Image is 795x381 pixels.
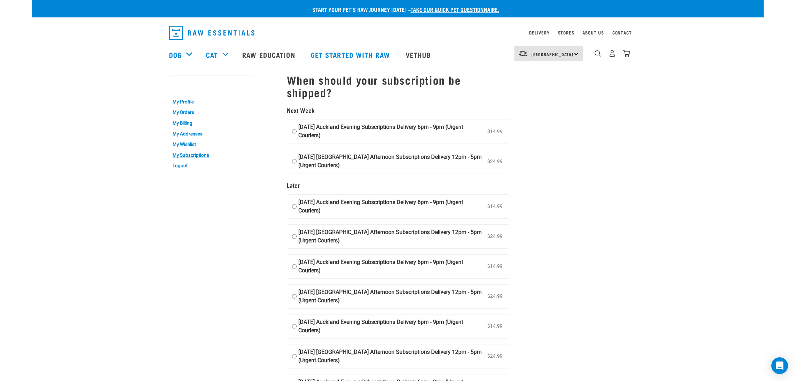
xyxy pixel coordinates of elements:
a: My Billing [169,118,253,129]
span: $14.99 [486,261,504,272]
span: $14.99 [486,201,504,212]
a: Stores [558,31,574,34]
a: Dog [169,49,182,60]
a: Get started with Raw [304,41,399,69]
a: Delivery [529,31,549,34]
span: $24.99 [486,156,504,167]
strong: [DATE] [GEOGRAPHIC_DATA] Afternoon Subscriptions Delivery 12pm - 5pm (Urgent Couriers) [298,348,486,365]
a: My Orders [169,107,253,118]
a: My Addresses [169,129,253,139]
input: [DATE] Auckland Evening Subscriptions Delivery 6pm - 9pm (Urgent Couriers) $14.99 [292,318,297,335]
img: Raw Essentials Logo [169,26,254,40]
img: home-icon-1@2x.png [595,50,601,57]
span: $24.99 [486,231,504,242]
span: $24.99 [486,351,504,361]
strong: [DATE] [GEOGRAPHIC_DATA] Afternoon Subscriptions Delivery 12pm - 5pm (Urgent Couriers) [298,228,486,245]
input: [DATE] Auckland Evening Subscriptions Delivery 6pm - 9pm (Urgent Couriers) $14.99 [292,198,297,215]
h5: Next Week [287,107,510,114]
a: My Wishlist [169,139,253,150]
span: $14.99 [486,126,504,137]
a: Contact [612,31,632,34]
a: My Subscriptions [169,150,253,161]
strong: [DATE] Auckland Evening Subscriptions Delivery 6pm - 9pm (Urgent Couriers) [298,123,486,140]
img: home-icon@2x.png [623,50,630,57]
input: [DATE] [GEOGRAPHIC_DATA] Afternoon Subscriptions Delivery 12pm - 5pm (Urgent Couriers) $24.99 [292,153,297,170]
a: Raw Education [235,41,304,69]
input: [DATE] Auckland Evening Subscriptions Delivery 6pm - 9pm (Urgent Couriers) $14.99 [292,123,297,140]
nav: dropdown navigation [163,23,632,42]
a: Logout [169,160,253,171]
nav: dropdown navigation [32,41,764,69]
a: About Us [582,31,604,34]
div: Open Intercom Messenger [771,357,788,374]
a: Vethub [399,41,440,69]
span: $14.99 [486,321,504,332]
p: Start your pet’s raw journey [DATE] – [37,5,769,14]
strong: [DATE] Auckland Evening Subscriptions Delivery 6pm - 9pm (Urgent Couriers) [298,258,486,275]
input: [DATE] [GEOGRAPHIC_DATA] Afternoon Subscriptions Delivery 12pm - 5pm (Urgent Couriers) $24.99 [292,228,297,245]
strong: [DATE] [GEOGRAPHIC_DATA] Afternoon Subscriptions Delivery 12pm - 5pm (Urgent Couriers) [298,288,486,305]
input: [DATE] Auckland Evening Subscriptions Delivery 6pm - 9pm (Urgent Couriers) $14.99 [292,258,297,275]
input: [DATE] [GEOGRAPHIC_DATA] Afternoon Subscriptions Delivery 12pm - 5pm (Urgent Couriers) $24.99 [292,288,297,305]
h1: When should your subscription be shipped? [287,73,510,99]
strong: [DATE] Auckland Evening Subscriptions Delivery 6pm - 9pm (Urgent Couriers) [298,198,486,215]
img: van-moving.png [519,50,528,57]
span: [GEOGRAPHIC_DATA] [532,53,574,55]
a: Cat [206,49,218,60]
h5: Later [287,182,510,189]
strong: [DATE] [GEOGRAPHIC_DATA] Afternoon Subscriptions Delivery 12pm - 5pm (Urgent Couriers) [298,153,486,170]
span: $24.99 [486,291,504,302]
input: [DATE] [GEOGRAPHIC_DATA] Afternoon Subscriptions Delivery 12pm - 5pm (Urgent Couriers) $24.99 [292,348,297,365]
strong: [DATE] Auckland Evening Subscriptions Delivery 6pm - 9pm (Urgent Couriers) [298,318,486,335]
a: My Profile [169,96,253,107]
img: user.png [609,50,616,57]
a: take our quick pet questionnaire. [411,8,499,11]
a: My Account [169,83,203,86]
